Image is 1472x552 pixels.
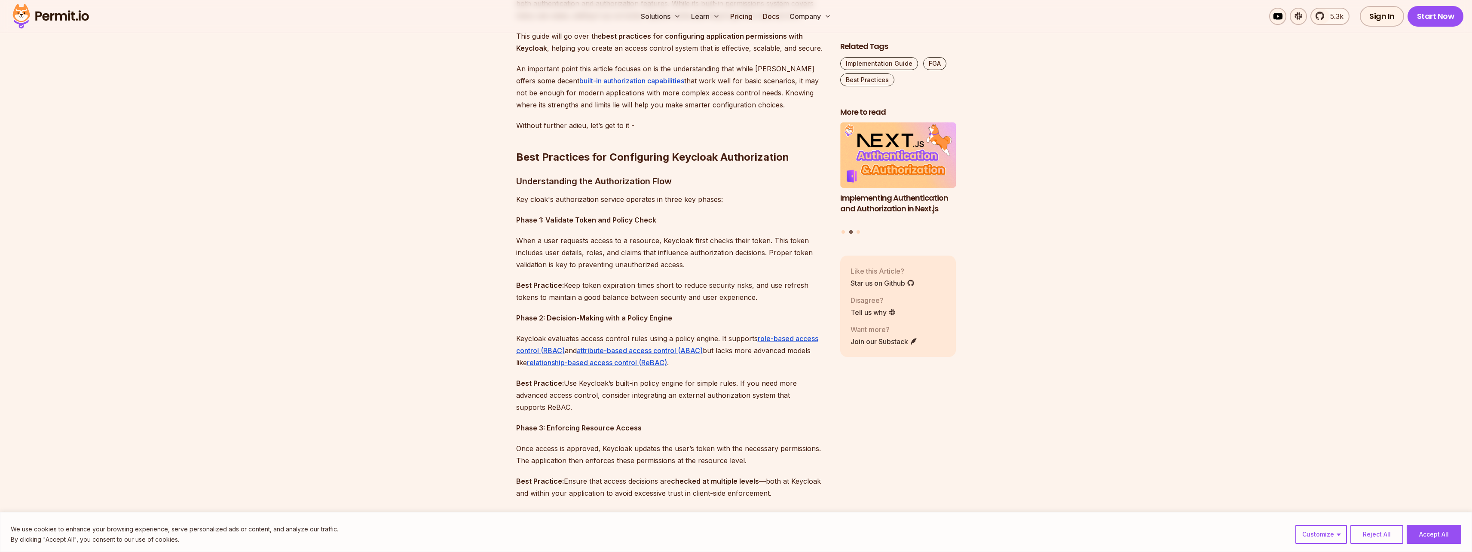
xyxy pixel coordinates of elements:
li: 2 of 3 [840,123,956,225]
button: Customize [1295,525,1347,544]
p: Ensure that access decisions are —both at Keycloak and within your application to avoid excessive... [516,475,826,499]
a: relationship-based access control (ReBAC) [527,358,667,367]
p: Use Keycloak’s built-in policy engine for simple rules. If you need more advanced access control,... [516,377,826,413]
button: Accept All [1407,525,1461,544]
a: 5.3k [1310,8,1350,25]
a: Sign In [1360,6,1404,27]
a: role-based access control (RBAC) [516,334,818,355]
p: Like this Article? [851,266,915,276]
a: Best Practices [840,73,894,86]
p: Without further adieu, let’s get to it - [516,119,826,131]
strong: Best Practice: [516,281,564,290]
button: Learn [688,8,723,25]
a: built-in authorization capabilities [579,76,684,85]
p: Want more? [851,324,918,335]
p: This guide will go over the , helping you create an access control system that is effective, scal... [516,30,826,54]
p: Once access is approved, Keycloak updates the user’s token with the necessary permissions. The ap... [516,442,826,467]
strong: Phase 1: Validate Token and Policy Check [516,216,656,224]
p: Key cloak's authorization service operates in three key phases: [516,193,826,205]
div: Posts [840,123,956,235]
button: Company [786,8,835,25]
h3: Understanding the Authorization Flow [516,174,826,188]
a: FGA [923,57,946,70]
strong: Best Practice: [516,477,564,485]
strong: checked at multiple levels [671,477,759,485]
p: By clicking "Accept All", you consent to our use of cookies. [11,534,338,545]
a: Implementation Guide [840,57,918,70]
a: Tell us why [851,307,896,317]
a: Start Now [1408,6,1464,27]
img: Permit logo [9,2,93,31]
p: Disagree? [851,295,896,305]
strong: best practices for configuring application permissions with Keycloak [516,32,803,52]
span: 5.3k [1325,11,1343,21]
h2: Related Tags [840,41,956,52]
a: Star us on Github [851,278,915,288]
strong: Best Practice: [516,379,564,387]
a: attribute-based access control (ABAC) [577,346,703,355]
p: We use cookies to enhance your browsing experience, serve personalized ads or content, and analyz... [11,524,338,534]
a: Docs [759,8,783,25]
p: Keep token expiration times short to reduce security risks, and use refresh tokens to maintain a ... [516,279,826,303]
strong: Phase 2: Decision-Making with a Policy Engine [516,314,672,322]
button: Go to slide 2 [849,230,853,234]
h2: Best Practices for Configuring Keycloak Authorization [516,116,826,164]
a: Pricing [727,8,756,25]
h3: Implementing Authentication and Authorization in Next.js [840,193,956,214]
button: Go to slide 1 [842,230,845,234]
h2: More to read [840,107,956,118]
p: When a user requests access to a resource, Keycloak first checks their token. This token includes... [516,235,826,271]
strong: Phase 3: Enforcing Resource Access [516,424,642,432]
button: Go to slide 3 [857,230,860,234]
button: Reject All [1350,525,1403,544]
a: Implementing Authentication and Authorization in Next.jsImplementing Authentication and Authoriza... [840,123,956,225]
button: Solutions [637,8,684,25]
img: Implementing Authentication and Authorization in Next.js [840,123,956,188]
p: An important point this article focuses on is the understanding that while [PERSON_NAME] offers s... [516,63,826,111]
a: Join our Substack [851,336,918,347]
p: Keycloak evaluates access control rules using a policy engine. It supports and but lacks more adv... [516,332,826,369]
